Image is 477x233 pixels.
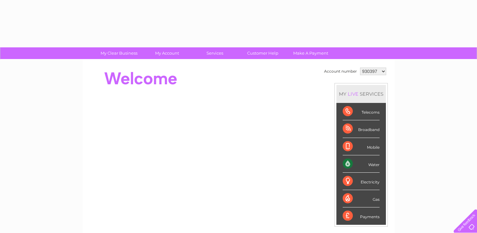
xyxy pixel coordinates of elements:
[141,47,193,59] a: My Account
[323,66,358,77] td: Account number
[343,155,380,173] div: Water
[343,190,380,207] div: Gas
[189,47,241,59] a: Services
[343,173,380,190] div: Electricity
[343,103,380,120] div: Telecoms
[93,47,145,59] a: My Clear Business
[336,85,386,103] div: MY SERVICES
[343,207,380,224] div: Payments
[285,47,337,59] a: Make A Payment
[343,120,380,138] div: Broadband
[237,47,289,59] a: Customer Help
[346,91,360,97] div: LIVE
[343,138,380,155] div: Mobile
